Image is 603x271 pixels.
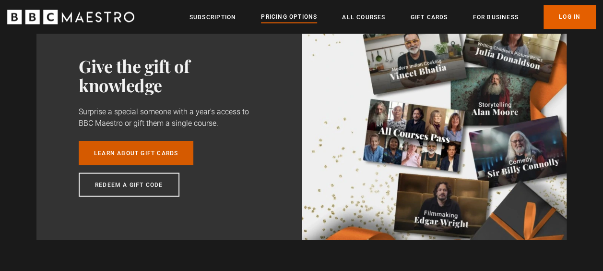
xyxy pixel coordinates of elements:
[261,12,317,23] a: Pricing Options
[79,141,193,165] a: Learn about gift cards
[189,5,596,29] nav: Primary
[410,12,448,22] a: Gift Cards
[79,56,269,95] h3: Give the gift of knowledge
[79,106,269,129] p: Surprise a special someone with a year's access to BBC Maestro or gift them a single course.
[473,12,518,22] a: For business
[79,172,179,197] a: Redeem a gift code
[189,12,236,22] a: Subscription
[544,5,596,29] a: Log In
[342,12,385,22] a: All Courses
[7,10,134,24] svg: BBC Maestro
